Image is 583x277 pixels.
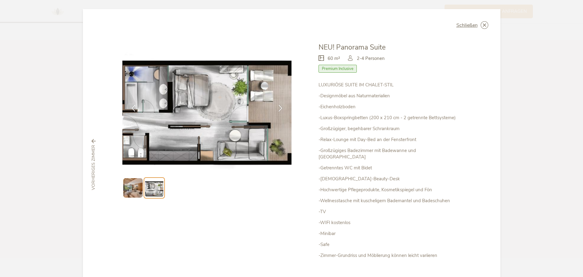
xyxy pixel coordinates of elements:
p: -Luxus-Boxspringbetten (200 x 210 cm - 2 getrennte Bettsysteme) [319,115,461,121]
p: -Eichenholzboden [319,104,461,110]
span: 60 m² [328,55,340,62]
p: -TV [319,209,461,215]
p: -Wellnesstasche mit kuscheligem Bademantel und Badeschuhen [319,198,461,204]
img: NEU! Panorama Suite [122,43,292,170]
p: -Zimmer-Grundriss und Möblierung können leicht variieren [319,252,461,259]
p: -Minibar [319,230,461,237]
img: Preview [145,179,163,197]
p: -Großzügiges Badezimmer mit Badewanne und [GEOGRAPHIC_DATA] [319,147,461,160]
span: Premium Inclusive [319,65,357,73]
p: LUXURIÖSE SUITE IM CHALET-STIL [319,82,461,88]
span: NEU! Panorama Suite [319,43,386,52]
p: -Hochwertige Pflegeprodukte, Kosmetikspiegel und Fön [319,187,461,193]
p: -Designmöbel aus Naturmaterialien [319,93,461,99]
span: vorheriges Zimmer [90,145,97,190]
p: -Getrenntes WC mit Bidet [319,165,461,171]
span: 2-4 Personen [357,55,385,62]
p: -WIFI kostenlos [319,220,461,226]
p: -Großzügiger, begehbarer Schrankraum [319,126,461,132]
img: Preview [123,178,143,198]
p: -Relax-Lounge mit Day-Bed an der Fensterfront [319,137,461,143]
p: -Safe [319,241,461,248]
p: -[DEMOGRAPHIC_DATA]-Beauty-Desk [319,176,461,182]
